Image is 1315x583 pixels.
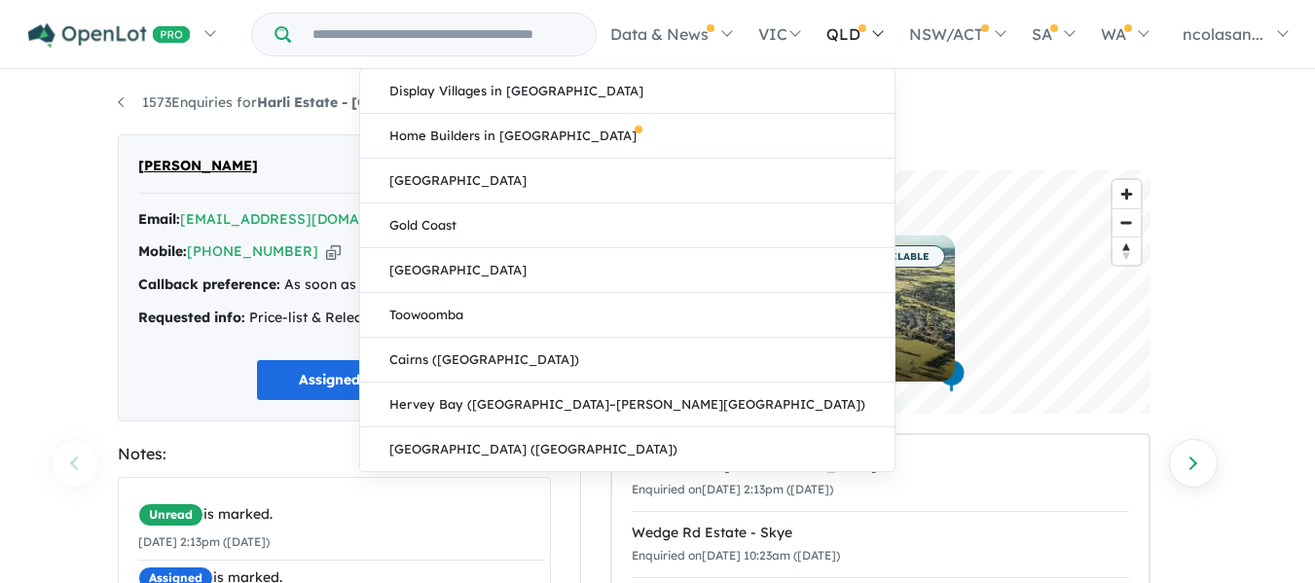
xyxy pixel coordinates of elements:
div: As soon as possible! [138,273,530,297]
a: Gold Coast [360,203,895,248]
button: Copy [326,241,341,262]
span: Unread [138,503,203,527]
span: [PERSON_NAME] [138,155,258,178]
small: Enquiried on [DATE] 2:13pm ([DATE]) [632,482,833,496]
button: Zoom out [1113,208,1141,237]
strong: Callback preference: [138,275,280,293]
div: Land for Sale | House & Land [673,343,945,353]
a: Display Villages in [GEOGRAPHIC_DATA] [360,69,895,114]
button: Zoom in [1113,180,1141,208]
a: Wedge Rd Estate - SkyeEnquiried on[DATE] 10:23am ([DATE]) [632,511,1129,579]
strong: Requested info: [138,309,245,326]
div: Wedge Rd Estate - Skye [632,522,1129,545]
a: OPENLOT CASHBACK 12 AVAILABLE Land for Sale | House & Land Wedge Rd Estate - Skye [663,236,955,382]
input: Try estate name, suburb, builder or developer [295,14,592,55]
a: [GEOGRAPHIC_DATA] ([GEOGRAPHIC_DATA]) [360,427,895,471]
a: Hervey Bay ([GEOGRAPHIC_DATA]–[PERSON_NAME][GEOGRAPHIC_DATA]) [360,383,895,427]
small: Enquiried on [DATE] 10:23am ([DATE]) [632,548,840,563]
a: Home Builders in [GEOGRAPHIC_DATA] [360,114,895,159]
div: Notes: [118,441,551,467]
div: Map marker [936,358,966,394]
span: Zoom out [1113,209,1141,237]
div: Price-list & Release map [138,307,530,330]
span: ncolasan... [1183,24,1263,44]
a: Cairns ([GEOGRAPHIC_DATA]) [360,338,895,383]
a: [EMAIL_ADDRESS][DOMAIN_NAME] [180,210,433,228]
a: [PHONE_NUMBER] [187,242,318,260]
nav: breadcrumb [118,91,1198,115]
button: Reset bearing to north [1113,237,1141,265]
strong: Mobile: [138,242,187,260]
a: 1573Enquiries forHarli Estate - [GEOGRAPHIC_DATA] [118,93,507,111]
a: [GEOGRAPHIC_DATA] [360,248,895,293]
div: is marked. [138,503,545,527]
a: Harli Estate - [GEOGRAPHIC_DATA]Enquiried on[DATE] 2:13pm ([DATE]) [632,445,1129,512]
img: Openlot PRO Logo White [28,23,191,48]
a: [GEOGRAPHIC_DATA] [360,159,895,203]
strong: Harli Estate - [GEOGRAPHIC_DATA] [257,93,507,111]
a: Toowoomba [360,293,895,338]
small: [DATE] 2:13pm ([DATE]) [138,534,270,549]
button: Assigned [256,359,412,401]
strong: Email: [138,210,180,228]
span: 12 AVAILABLE [842,245,945,268]
div: Wedge Rd Estate - Skye [673,358,945,372]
